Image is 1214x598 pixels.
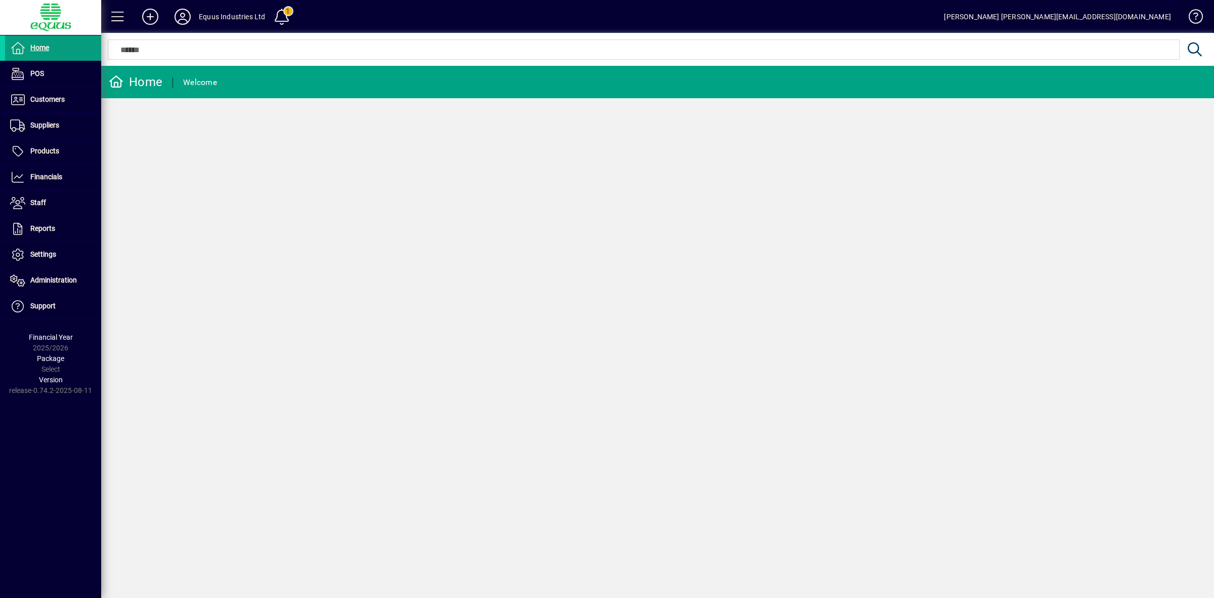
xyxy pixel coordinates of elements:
[30,95,65,103] span: Customers
[5,87,101,112] a: Customers
[5,268,101,293] a: Administration
[30,250,56,258] span: Settings
[5,242,101,267] a: Settings
[30,276,77,284] span: Administration
[5,113,101,138] a: Suppliers
[39,376,63,384] span: Version
[5,139,101,164] a: Products
[30,224,55,232] span: Reports
[37,354,64,363] span: Package
[30,69,44,77] span: POS
[1181,2,1201,35] a: Knowledge Base
[944,9,1171,25] div: [PERSON_NAME] [PERSON_NAME][EMAIL_ADDRESS][DOMAIN_NAME]
[5,294,101,319] a: Support
[29,333,73,341] span: Financial Year
[30,173,62,181] span: Financials
[30,302,56,310] span: Support
[30,198,46,207] span: Staff
[166,8,199,26] button: Profile
[30,147,59,155] span: Products
[5,216,101,242] a: Reports
[30,121,59,129] span: Suppliers
[5,61,101,87] a: POS
[183,74,217,91] div: Welcome
[5,165,101,190] a: Financials
[199,9,266,25] div: Equus Industries Ltd
[5,190,101,216] a: Staff
[30,44,49,52] span: Home
[109,74,162,90] div: Home
[134,8,166,26] button: Add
